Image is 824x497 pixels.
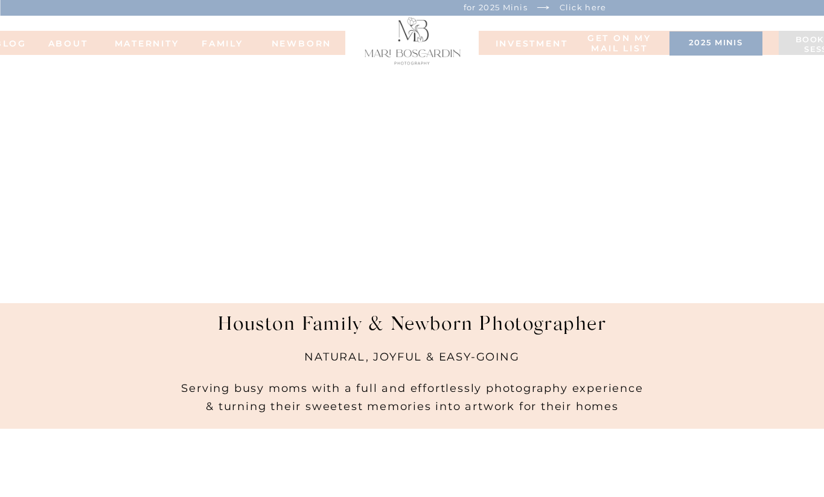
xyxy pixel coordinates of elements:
a: 2025 minis [675,38,756,50]
a: NEWBORN [267,39,336,47]
h2: Serving busy moms with a full and effortlessly photography experience & turning their sweetest me... [165,361,660,428]
a: MATERNITY [115,39,163,47]
a: Get on my MAIL list [586,33,654,54]
a: ABOUT [35,39,101,47]
a: FAMILy [199,39,247,47]
a: INVESTMENT [496,39,556,47]
h2: NATURAL, JOYFUL & EASY-GOING [251,348,573,373]
h1: Houston Family & Newborn Photographer [179,313,647,348]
